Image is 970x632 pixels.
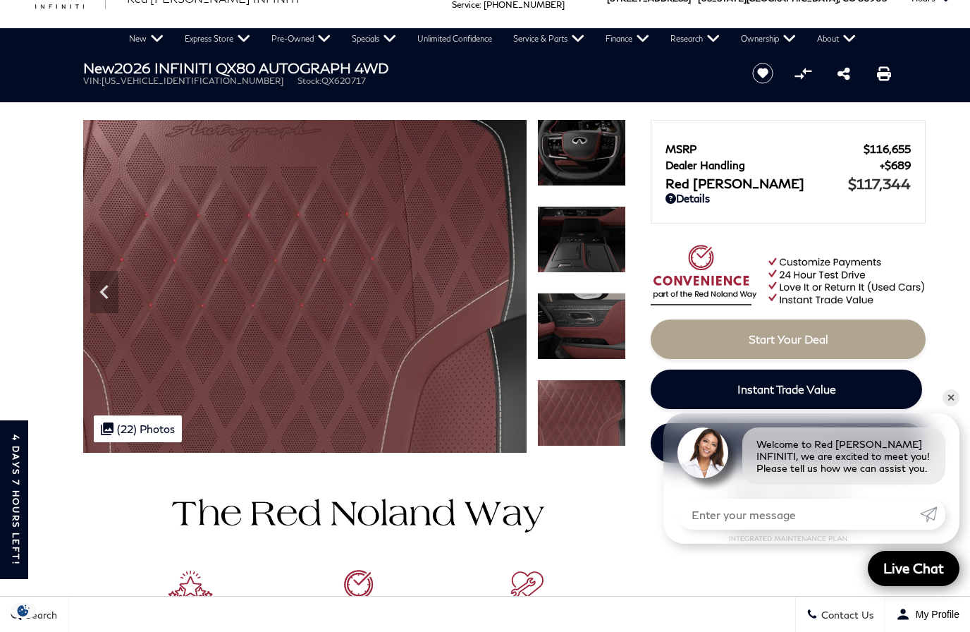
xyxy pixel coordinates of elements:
[876,559,951,577] span: Live Chat
[660,28,730,49] a: Research
[297,75,321,86] span: Stock:
[665,159,880,171] span: Dealer Handling
[665,192,911,205] a: Details
[537,379,626,446] img: New 2026 2T DYNAMIC META INFINITI AUTOGRAPH 4WD image 22
[83,120,527,453] img: New 2026 2T DYNAMIC META INFINITI AUTOGRAPH 4WD image 22
[651,423,926,463] a: Schedule Test Drive
[864,142,911,155] span: $116,655
[806,28,866,49] a: About
[83,75,102,86] span: VIN:
[910,609,959,620] span: My Profile
[83,60,728,75] h1: 2026 INFINITI QX80 AUTOGRAPH 4WD
[880,159,911,171] span: $689
[22,609,57,621] span: Search
[868,551,959,586] a: Live Chat
[749,332,828,346] span: Start Your Deal
[665,175,911,192] a: Red [PERSON_NAME] $117,344
[665,159,911,171] a: Dealer Handling $689
[730,28,806,49] a: Ownership
[102,75,283,86] span: [US_VEHICLE_IDENTIFICATION_NUMBER]
[595,28,660,49] a: Finance
[407,28,503,49] a: Unlimited Confidence
[7,603,39,618] section: Click to Open Cookie Consent Modal
[537,293,626,360] img: New 2026 2T DYNAMIC META INFINITI AUTOGRAPH 4WD image 21
[94,415,182,442] div: (22) Photos
[877,65,891,82] a: Print this New 2026 INFINITI QX80 AUTOGRAPH 4WD
[742,427,945,485] div: Welcome to Red [PERSON_NAME] INFINITI, we are excited to meet you! Please tell us how we can assi...
[665,142,911,155] a: MSRP $116,655
[837,65,850,82] a: Share this New 2026 INFINITI QX80 AUTOGRAPH 4WD
[792,63,814,84] button: Compare Vehicle
[747,62,778,85] button: Save vehicle
[503,28,595,49] a: Service & Parts
[321,75,366,86] span: QX620717
[665,142,864,155] span: MSRP
[677,427,728,478] img: Agent profile photo
[118,28,174,49] a: New
[737,382,836,396] span: Instant Trade Value
[651,370,922,409] a: Instant Trade Value
[885,597,970,632] button: Open user profile menu
[677,499,920,530] input: Enter your message
[90,271,118,313] div: Previous
[651,320,926,359] a: Start Your Deal
[920,499,945,530] a: Submit
[7,603,39,618] img: Opt-Out Icon
[83,59,114,76] strong: New
[665,176,848,191] span: Red [PERSON_NAME]
[818,609,874,621] span: Contact Us
[537,206,626,273] img: New 2026 2T DYNAMIC META INFINITI AUTOGRAPH 4WD image 20
[118,28,866,49] nav: Main Navigation
[261,28,341,49] a: Pre-Owned
[537,119,626,186] img: New 2026 2T DYNAMIC META INFINITI AUTOGRAPH 4WD image 19
[341,28,407,49] a: Specials
[848,175,911,192] span: $117,344
[174,28,261,49] a: Express Store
